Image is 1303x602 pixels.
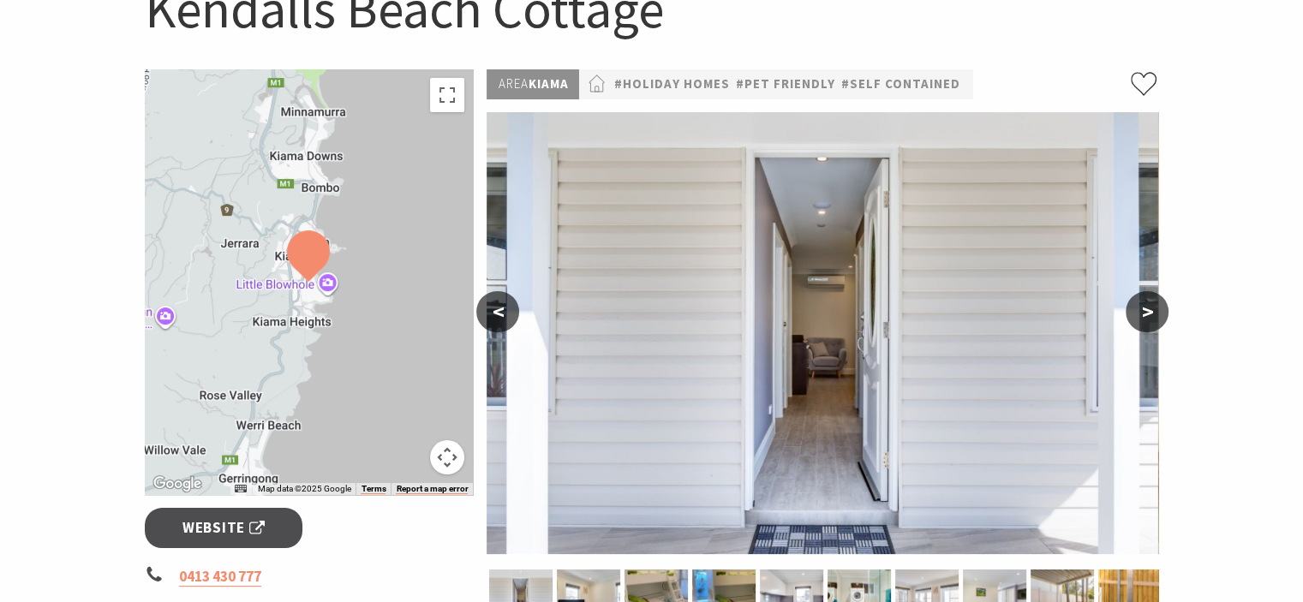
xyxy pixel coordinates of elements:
button: Map camera controls [430,440,464,474]
a: #Holiday Homes [613,74,729,95]
a: #Self Contained [840,74,959,95]
span: Area [498,75,528,92]
button: Toggle fullscreen view [430,78,464,112]
a: Terms (opens in new tab) [361,484,386,494]
span: Website [182,516,265,539]
span: Map data ©2025 Google [257,484,350,493]
button: > [1126,291,1169,332]
p: Kiama [487,69,579,99]
button: < [476,291,519,332]
button: Keyboard shortcuts [235,483,247,495]
a: Report a map error [396,484,468,494]
a: #Pet Friendly [735,74,834,95]
a: Open this area in Google Maps (opens a new window) [149,473,206,495]
img: Google [149,473,206,495]
a: Website [145,508,303,548]
a: 0413 430 777 [179,567,261,587]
